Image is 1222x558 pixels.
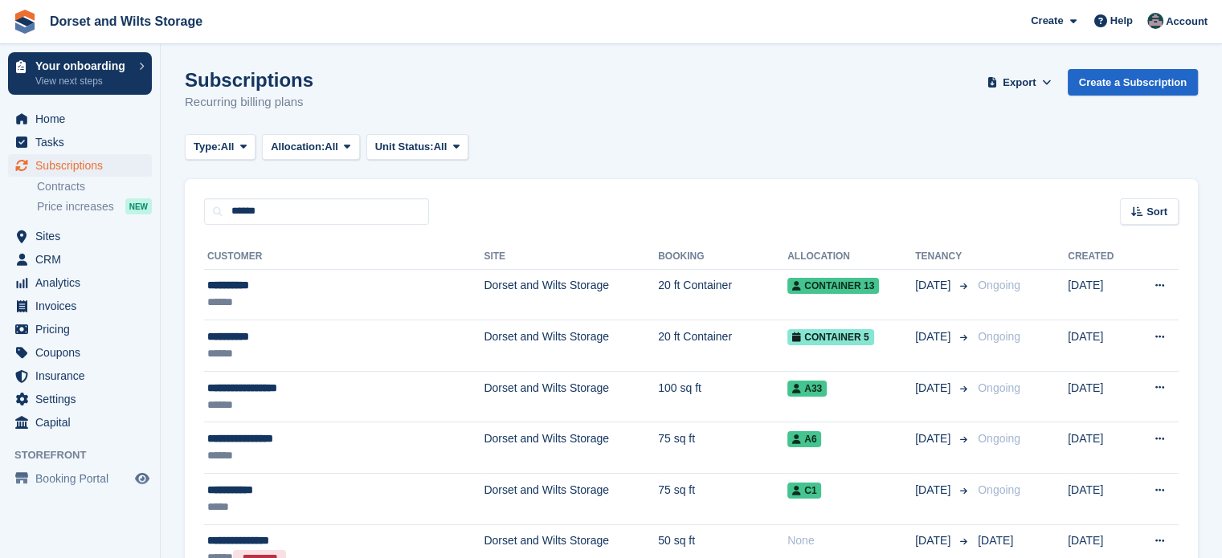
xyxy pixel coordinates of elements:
td: Dorset and Wilts Storage [484,371,658,422]
th: Allocation [787,244,915,270]
th: Booking [658,244,787,270]
span: Help [1110,13,1133,29]
a: Dorset and Wilts Storage [43,8,209,35]
span: A33 [787,381,827,397]
td: [DATE] [1068,269,1132,320]
a: Preview store [133,469,152,488]
span: Capital [35,411,132,434]
span: Container 13 [787,278,879,294]
a: menu [8,225,152,247]
a: Price increases NEW [37,198,152,215]
span: Price increases [37,199,114,214]
span: Ongoing [978,381,1020,394]
th: Site [484,244,658,270]
span: Ongoing [978,483,1020,496]
a: menu [8,467,152,490]
p: Recurring billing plans [185,93,313,112]
span: Pricing [35,318,132,340]
span: Tasks [35,131,132,153]
span: Account [1166,14,1208,30]
span: Type: [194,139,221,155]
a: Contracts [37,179,152,194]
button: Export [984,69,1055,96]
th: Customer [204,244,484,270]
a: menu [8,248,152,271]
span: [DATE] [915,430,954,447]
td: Dorset and Wilts Storage [484,320,658,372]
span: A6 [787,431,821,447]
a: menu [8,154,152,177]
p: View next steps [35,74,131,88]
span: [DATE] [978,534,1013,547]
td: 20 ft Container [658,269,787,320]
td: [DATE] [1068,320,1132,372]
span: Booking Portal [35,467,132,490]
p: Your onboarding [35,60,131,71]
td: 75 sq ft [658,474,787,525]
span: CRM [35,248,132,271]
a: menu [8,388,152,410]
span: Invoices [35,295,132,317]
a: menu [8,411,152,434]
span: [DATE] [915,532,954,549]
span: All [325,139,338,155]
a: menu [8,365,152,387]
span: Ongoing [978,330,1020,343]
a: menu [8,108,152,130]
span: Settings [35,388,132,410]
td: [DATE] [1068,474,1132,525]
a: menu [8,295,152,317]
td: 20 ft Container [658,320,787,372]
span: [DATE] [915,482,954,499]
img: stora-icon-8386f47178a22dfd0bd8f6a31ec36ba5ce8667c1dd55bd0f319d3a0aa187defe.svg [13,10,37,34]
span: Insurance [35,365,132,387]
td: Dorset and Wilts Storage [484,422,658,474]
span: Home [35,108,132,130]
span: Analytics [35,271,132,294]
th: Created [1068,244,1132,270]
td: 75 sq ft [658,422,787,474]
a: menu [8,131,152,153]
span: Unit Status: [375,139,434,155]
div: None [787,532,915,549]
span: All [434,139,448,155]
a: menu [8,341,152,364]
span: C1 [787,483,821,499]
button: Allocation: All [262,134,360,161]
span: Container 5 [787,329,873,345]
td: Dorset and Wilts Storage [484,474,658,525]
button: Type: All [185,134,255,161]
span: Export [1003,75,1036,91]
div: NEW [125,198,152,214]
span: Coupons [35,341,132,364]
span: Subscriptions [35,154,132,177]
span: [DATE] [915,380,954,397]
button: Unit Status: All [366,134,468,161]
span: All [221,139,235,155]
span: Create [1031,13,1063,29]
a: menu [8,271,152,294]
td: [DATE] [1068,371,1132,422]
th: Tenancy [915,244,971,270]
a: menu [8,318,152,340]
span: Ongoing [978,432,1020,445]
span: [DATE] [915,328,954,345]
td: [DATE] [1068,422,1132,474]
td: 100 sq ft [658,371,787,422]
a: Create a Subscription [1068,69,1198,96]
h1: Subscriptions [185,69,313,91]
span: Allocation: [271,139,325,155]
span: Sites [35,225,132,247]
img: Steph Chick [1147,13,1163,29]
span: [DATE] [915,277,954,294]
span: Storefront [14,447,160,463]
td: Dorset and Wilts Storage [484,269,658,320]
span: Ongoing [978,279,1020,291]
span: Sort [1146,204,1167,220]
a: Your onboarding View next steps [8,52,152,95]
